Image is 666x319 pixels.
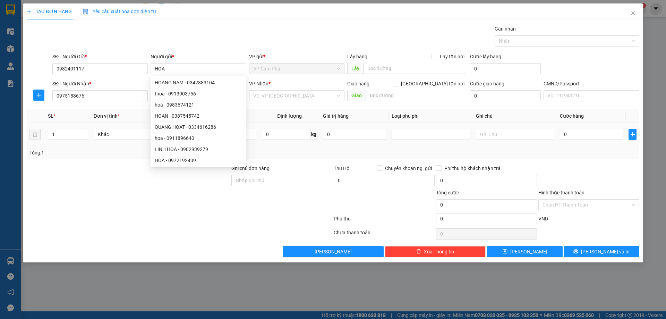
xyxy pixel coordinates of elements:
span: VND [538,216,548,221]
button: delete [29,129,41,140]
span: plus [629,132,636,137]
th: Ghi chú [473,109,557,123]
span: TẠO ĐƠN HÀNG [27,9,72,14]
input: 0 [323,129,386,140]
div: hoa - 0911896640 [151,133,246,144]
button: Close [623,3,643,23]
button: printer[PERSON_NAME] và In [564,246,639,257]
div: SĐT Người Nhận [52,80,148,87]
span: VP Cẩm Phả [253,64,340,74]
div: HOÀNG NAM - 0342883104 [155,79,242,86]
span: Giá trị hàng [323,113,349,119]
button: [PERSON_NAME] [283,246,384,257]
span: delete [416,249,421,254]
th: Loại phụ phí [389,109,473,123]
span: [PERSON_NAME] [510,248,547,255]
span: Lấy hàng [347,54,367,59]
span: SL [48,113,53,119]
span: Giao [347,90,366,101]
span: [GEOGRAPHIC_DATA] tận nơi [398,80,467,87]
div: CMND/Passport [544,80,639,87]
img: icon [83,9,88,15]
span: [PERSON_NAME] và In [581,248,630,255]
label: Hình thức thanh toán [538,190,584,195]
div: LINH HOA - 0982939279 [151,144,246,155]
span: plus [34,92,44,98]
input: Ghi Chú [476,129,554,140]
div: HOÀNG NAM - 0342883104 [151,77,246,88]
div: Chưa thanh toán [333,229,435,241]
div: hoà - 0983674121 [151,99,246,110]
span: Chuyển khoản ng. gửi [382,165,435,172]
span: Đơn vị tính [94,113,120,119]
div: HOÀN - 0387545742 [155,112,242,120]
label: Cước giao hàng [470,81,504,86]
div: hoa - 0911896640 [155,134,242,142]
div: Người gửi [151,53,246,60]
span: Yêu cầu xuất hóa đơn điện tử [83,9,156,14]
span: Lấy [347,63,363,74]
label: Ghi chú đơn hàng [231,166,270,171]
div: QUANG HOẠT - 0334616286 [155,123,242,131]
span: Thu Hộ [334,166,350,171]
div: HOÀ - 0972192439 [155,157,242,164]
div: thoa - 0913003756 [155,90,242,98]
div: hoà - 0983674121 [155,101,242,109]
input: Dọc đường [366,90,467,101]
label: Cước lấy hàng [470,54,501,59]
span: [PERSON_NAME] [315,248,352,255]
label: Gán nhãn [495,26,516,32]
span: Xóa Thông tin [424,248,454,255]
span: plus [27,9,32,14]
span: Tổng cước [436,190,459,195]
div: Tổng: 1 [29,149,257,157]
span: Định lượng [277,113,302,119]
button: plus [33,90,44,101]
span: Lấy tận nơi [437,53,467,60]
div: Phụ thu [333,215,435,227]
button: save[PERSON_NAME] [487,246,562,257]
span: Cước hàng [560,113,584,119]
div: SĐT Người Gửi [52,53,148,60]
button: deleteXóa Thông tin [385,246,486,257]
div: HOÀN - 0387545742 [151,110,246,121]
div: LINH HOA - 0982939279 [155,145,242,153]
span: close [630,10,636,16]
span: kg [310,129,317,140]
div: VP gửi [249,53,344,60]
input: Cước lấy hàng [470,63,541,74]
input: Ghi chú đơn hàng [231,175,332,186]
input: Cước giao hàng [470,90,541,101]
span: VP Nhận [249,81,268,86]
div: HOÀ - 0972192439 [151,155,246,166]
span: save [503,249,507,254]
button: plus [629,129,636,140]
span: printer [573,249,578,254]
span: Phí thu hộ khách nhận trả [442,165,503,172]
div: thoa - 0913003756 [151,88,246,99]
div: QUANG HOẠT - 0334616286 [151,121,246,133]
input: Dọc đường [363,63,467,74]
span: Khác [98,129,168,140]
span: Giao hàng [347,81,369,86]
